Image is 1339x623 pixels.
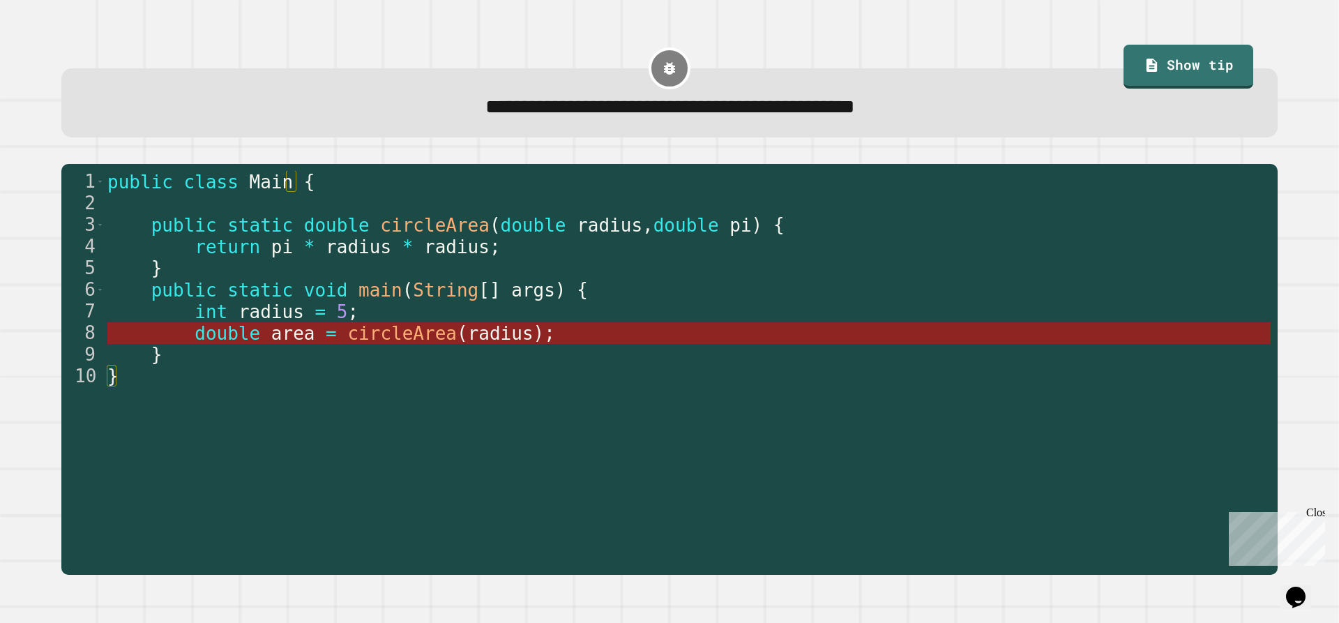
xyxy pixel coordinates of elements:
span: double [653,215,718,236]
span: = [315,301,326,322]
div: 1 [61,171,105,193]
span: area [271,323,315,344]
span: pi [271,237,292,257]
span: double [500,215,566,236]
span: static [227,280,293,301]
span: public [107,172,173,193]
span: Main [249,172,293,193]
span: radius [577,215,642,236]
iframe: chat widget [1280,567,1325,609]
div: 5 [61,257,105,279]
span: 5 [336,301,347,322]
div: 8 [61,322,105,344]
div: 4 [61,236,105,257]
span: = [326,323,337,344]
span: public [151,280,216,301]
div: 6 [61,279,105,301]
iframe: chat widget [1223,506,1325,566]
span: radius [467,323,533,344]
div: Chat with us now!Close [6,6,96,89]
div: 10 [61,366,105,387]
span: Toggle code folding, rows 1 through 10 [96,171,104,193]
span: public [151,215,216,236]
a: Show tip [1124,45,1253,89]
div: 2 [61,193,105,214]
span: main [358,280,402,301]
span: return [195,237,260,257]
span: double [303,215,369,236]
span: Toggle code folding, rows 6 through 9 [96,279,104,301]
span: String [413,280,478,301]
span: circleArea [380,215,490,236]
span: Toggle code folding, rows 3 through 5 [96,214,104,236]
div: 3 [61,214,105,236]
span: class [183,172,238,193]
div: 9 [61,344,105,366]
span: double [195,323,260,344]
span: pi [729,215,751,236]
span: args [511,280,555,301]
span: radius [326,237,391,257]
span: void [303,280,347,301]
div: 7 [61,301,105,322]
span: radius [238,301,303,322]
span: int [195,301,227,322]
span: circleArea [347,323,457,344]
span: static [227,215,293,236]
span: radius [424,237,490,257]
